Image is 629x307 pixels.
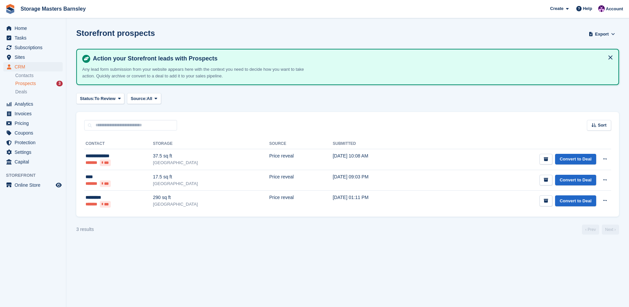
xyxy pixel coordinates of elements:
div: 3 [56,81,63,86]
button: Export [587,29,616,40]
div: 17.5 sq ft [153,173,269,180]
td: [DATE] 01:11 PM [333,191,425,211]
a: menu [3,99,63,109]
span: Settings [15,148,54,157]
a: Storage Masters Barnsley [18,3,89,14]
span: Help [583,5,592,12]
th: Contact [84,139,153,149]
td: [DATE] 10:08 AM [333,149,425,170]
td: [DATE] 09:03 PM [333,170,425,191]
img: stora-icon-8386f47178a22dfd0bd8f6a31ec36ba5ce8667c1dd55bd0f319d3a0aa187defe.svg [5,4,15,14]
span: Sites [15,52,54,62]
td: Price reveal [269,191,333,211]
th: Submitted [333,139,425,149]
a: Next [602,225,619,235]
span: Export [595,31,609,38]
h4: Action your Storefront leads with Prospects [90,55,613,62]
a: menu [3,180,63,190]
a: Previous [582,225,599,235]
span: Invoices [15,109,54,118]
span: Home [15,24,54,33]
span: Status: [80,95,94,102]
nav: Page [581,225,620,235]
span: To Review [94,95,115,102]
span: CRM [15,62,54,71]
td: Price reveal [269,170,333,191]
a: menu [3,148,63,157]
div: 290 sq ft [153,194,269,201]
span: Pricing [15,119,54,128]
span: Source: [131,95,147,102]
a: menu [3,24,63,33]
a: menu [3,119,63,128]
span: Deals [15,89,27,95]
span: Online Store [15,180,54,190]
h1: Storefront prospects [76,29,155,38]
a: Prospects 3 [15,80,63,87]
span: Create [550,5,563,12]
th: Storage [153,139,269,149]
span: Capital [15,157,54,166]
a: Deals [15,88,63,95]
button: Source: All [127,93,161,104]
a: Preview store [55,181,63,189]
div: 3 results [76,226,94,233]
span: Protection [15,138,54,147]
span: Sort [598,122,606,129]
span: All [147,95,153,102]
span: Tasks [15,33,54,43]
span: Analytics [15,99,54,109]
span: Prospects [15,80,36,87]
th: Source [269,139,333,149]
a: menu [3,52,63,62]
button: Status: To Review [76,93,124,104]
a: menu [3,128,63,138]
span: Subscriptions [15,43,54,52]
td: Price reveal [269,149,333,170]
a: Contacts [15,72,63,79]
span: Storefront [6,172,66,179]
a: Convert to Deal [555,195,596,206]
img: Louise Masters [598,5,605,12]
span: Account [606,6,623,12]
a: Convert to Deal [555,154,596,165]
a: menu [3,62,63,71]
a: menu [3,138,63,147]
div: [GEOGRAPHIC_DATA] [153,180,269,187]
div: 37.5 sq ft [153,153,269,159]
a: menu [3,109,63,118]
a: menu [3,33,63,43]
a: Convert to Deal [555,175,596,186]
div: [GEOGRAPHIC_DATA] [153,159,269,166]
a: menu [3,43,63,52]
div: [GEOGRAPHIC_DATA] [153,201,269,208]
p: Any lead form submission from your website appears here with the context you need to decide how y... [82,66,314,79]
a: menu [3,157,63,166]
span: Coupons [15,128,54,138]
